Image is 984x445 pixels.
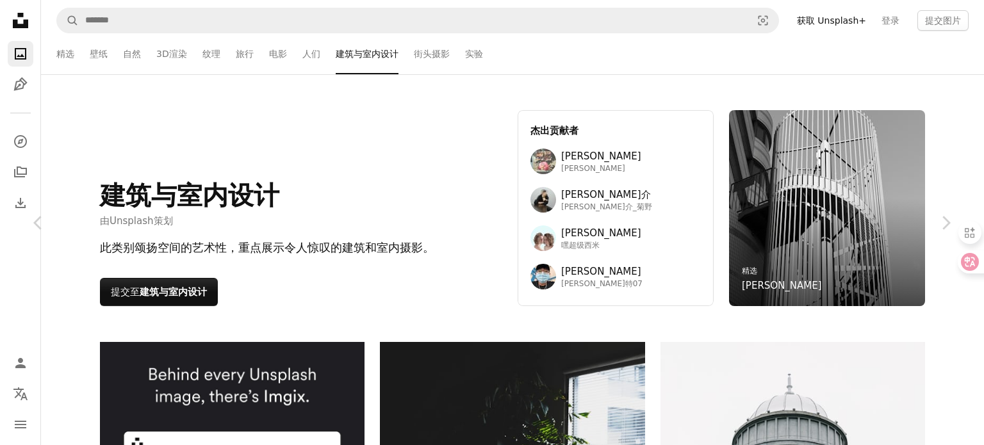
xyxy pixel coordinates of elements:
[530,187,701,213] a: 用户菊野龙之介的头像[PERSON_NAME]介[PERSON_NAME]介_菊野
[874,10,907,31] a: 登录
[530,264,556,289] img: 用户 Danist Soh 的头像
[90,49,108,59] font: 壁纸
[8,412,33,437] button: 菜单
[8,72,33,97] a: 插图
[917,10,969,31] button: 提交图片
[561,241,600,250] font: 嘿超级西米
[56,49,74,59] font: 精选
[90,33,108,74] a: 壁纸
[465,33,483,74] a: 实验
[100,278,218,306] button: 提交至建筑与室内设计
[907,161,984,284] a: 下一个
[8,159,33,185] a: 收藏
[561,150,641,162] font: [PERSON_NAME]
[561,279,643,288] font: [PERSON_NAME]特07
[269,33,287,74] a: 电影
[100,181,279,210] font: 建筑与室内设计
[797,15,866,26] font: 获取 Unsplash+
[561,266,641,277] font: [PERSON_NAME]
[561,164,625,173] font: [PERSON_NAME]
[57,8,79,33] button: 搜索 Unsplash
[414,33,450,74] a: 街头摄影
[881,15,899,26] font: 登录
[530,149,701,174] a: 用户 Declan Sun 的头像[PERSON_NAME][PERSON_NAME]
[56,33,74,74] a: 精选
[742,280,822,291] font: [PERSON_NAME]
[156,49,187,59] font: 3D渲染
[202,33,220,74] a: 纹理
[236,49,254,59] font: 旅行
[748,8,778,33] button: 视觉搜索
[123,49,141,59] font: 自然
[742,278,822,293] a: [PERSON_NAME]
[269,49,287,59] font: 电影
[100,215,154,227] a: 由Unsplash
[561,202,652,211] font: [PERSON_NAME]介_菊野
[530,225,701,251] a: 用户 Simone Hutsch 的头像[PERSON_NAME]嘿超级西米
[156,33,187,74] a: 3D渲染
[530,125,578,136] font: 杰出贡献者
[302,33,320,74] a: 人们
[530,149,556,174] img: 用户 Declan Sun 的头像
[111,286,140,298] font: 提交至
[8,350,33,376] a: 登录 / 注册
[8,129,33,154] a: 探索
[561,227,641,239] font: [PERSON_NAME]
[8,41,33,67] a: 照片
[100,241,434,254] font: 此类别颂扬空间的艺术性，重点展示令人惊叹的建筑和室内摄影。
[414,49,450,59] font: 街头摄影
[742,266,757,275] a: 精选
[8,381,33,407] button: 语言
[56,8,779,33] form: 在全站范围内查找视觉效果
[202,49,220,59] font: 纹理
[925,15,961,26] font: 提交图片
[465,49,483,59] font: 实验
[789,10,874,31] a: 获取 Unsplash+
[561,189,651,200] font: [PERSON_NAME]介
[302,49,320,59] font: 人们
[530,225,556,251] img: 用户 Simone Hutsch 的头像
[140,286,207,298] font: 建筑与室内设计
[123,33,141,74] a: 自然
[530,264,701,289] a: 用户 Danist Soh 的头像[PERSON_NAME][PERSON_NAME]特07
[236,33,254,74] a: 旅行
[530,187,556,213] img: 用户菊野龙之介的头像
[154,215,173,227] font: 策划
